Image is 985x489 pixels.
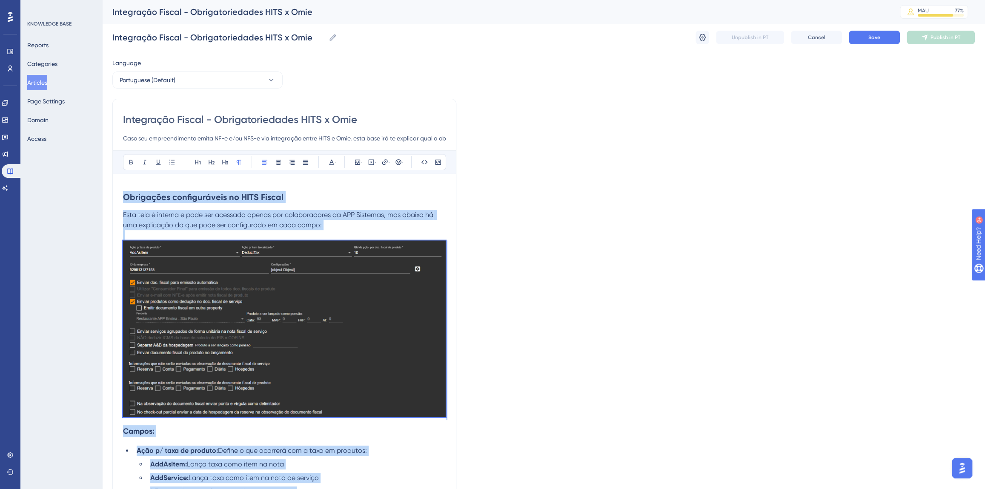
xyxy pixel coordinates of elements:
div: KNOWLEDGE BASE [27,20,72,27]
div: 77 % [955,7,964,14]
div: Integração Fiscal - Obrigatoriedades HITS x Omie [112,6,879,18]
button: Publish in PT [907,31,975,44]
button: Categories [27,56,57,71]
iframe: UserGuiding AI Assistant Launcher [949,455,975,481]
span: Save [868,34,880,41]
button: Access [27,131,46,146]
span: Unpublish in PT [732,34,768,41]
span: Cancel [808,34,825,41]
button: Save [849,31,900,44]
button: Domain [27,112,49,128]
input: Article Name [112,31,325,43]
span: Lança taxa como item na nota [187,460,284,468]
span: Need Help? [20,2,53,12]
span: Define o que ocorrerá com a taxa em produtos: [218,446,367,455]
span: Publish in PT [931,34,960,41]
button: Unpublish in PT [716,31,784,44]
button: Reports [27,37,49,53]
div: 9+ [58,4,63,11]
strong: AddAsItem: [150,460,187,468]
input: Article Title [123,113,446,126]
button: Articles [27,75,47,90]
strong: Ação p/ taxa de produto: [137,446,218,455]
button: Portuguese (Default) [112,71,283,89]
div: MAU [918,7,929,14]
span: Portuguese (Default) [120,75,175,85]
span: Language [112,58,141,68]
strong: Campos: [123,426,155,436]
button: Page Settings [27,94,65,109]
span: Esta tela é interna e pode ser acessada apenas por colaboradores da APP Sistemas, mas abaixo há u... [123,211,435,229]
button: Cancel [791,31,842,44]
span: Lança taxa como item na nota de serviço [189,474,319,482]
strong: Obrigações configuráveis no HITS Fiscal [123,192,283,202]
strong: AddService: [150,474,189,482]
input: Article Description [123,133,446,143]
